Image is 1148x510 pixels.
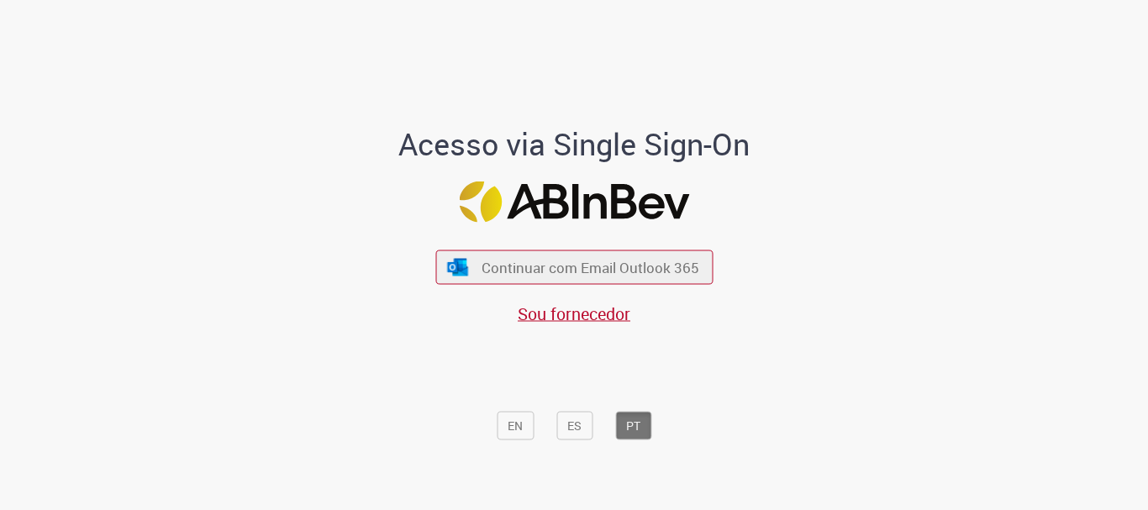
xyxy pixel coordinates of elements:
h1: Acesso via Single Sign-On [341,128,808,161]
button: ES [556,412,592,440]
a: Sou fornecedor [518,302,630,325]
button: ícone Azure/Microsoft 360 Continuar com Email Outlook 365 [435,250,713,285]
button: EN [497,412,534,440]
img: ícone Azure/Microsoft 360 [446,258,470,276]
span: Continuar com Email Outlook 365 [482,258,699,277]
button: PT [615,412,651,440]
img: Logo ABInBev [459,181,689,223]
